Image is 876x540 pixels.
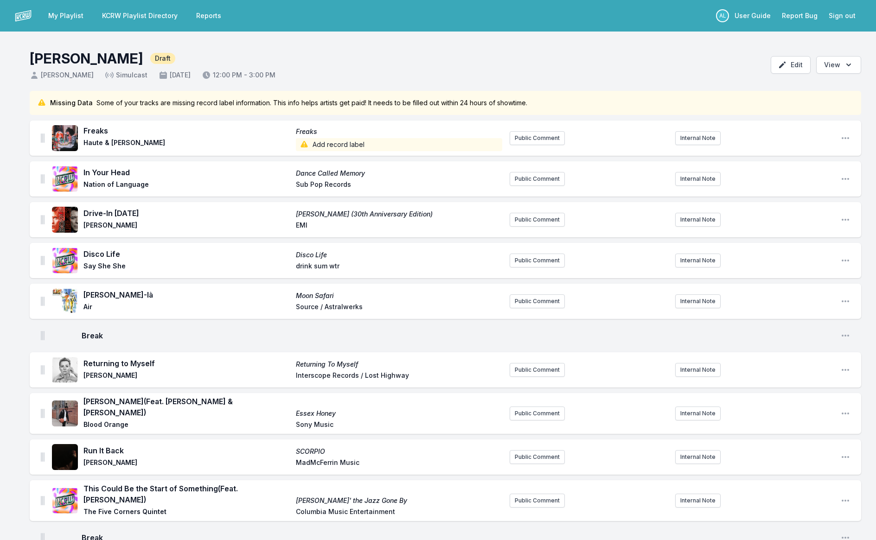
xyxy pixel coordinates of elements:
[83,507,290,518] span: The Five Corners Quintet
[52,488,78,514] img: Chasin' the Jazz Gone By
[41,297,45,306] img: Drag Handle
[50,98,93,108] span: Missing Data
[41,215,45,224] img: Drag Handle
[296,291,503,300] span: Moon Safari
[675,172,721,186] button: Internal Note
[83,302,290,313] span: Air
[82,330,833,341] span: Break
[96,98,527,108] span: Some of your tracks are missing record label information. This info helps artists get paid! It ne...
[841,297,850,306] button: Open playlist item options
[675,407,721,420] button: Internal Note
[296,447,503,456] span: SCORPIO
[510,450,565,464] button: Public Comment
[841,256,850,265] button: Open playlist item options
[52,444,78,470] img: SCORPIO
[296,180,503,191] span: Sub Pop Records
[841,452,850,462] button: Open playlist item options
[150,53,175,64] span: Draft
[823,7,861,24] button: Sign out
[296,371,503,382] span: Interscope Records / Lost Highway
[41,496,45,505] img: Drag Handle
[296,302,503,313] span: Source / Astralwerks
[105,70,147,80] span: Simulcast
[30,70,94,80] span: [PERSON_NAME]
[716,9,729,22] p: Anne Litt
[841,365,850,375] button: Open playlist item options
[83,138,290,151] span: Haute & [PERSON_NAME]
[202,70,275,80] span: 12:00 PM - 3:00 PM
[83,358,290,369] span: Returning to Myself
[191,7,227,24] a: Reports
[83,396,290,418] span: [PERSON_NAME] (Feat. [PERSON_NAME] & [PERSON_NAME])
[510,213,565,227] button: Public Comment
[510,494,565,508] button: Public Comment
[41,133,45,143] img: Drag Handle
[675,213,721,227] button: Internal Note
[510,131,565,145] button: Public Comment
[675,131,721,145] button: Internal Note
[729,7,776,24] a: User Guide
[83,445,290,456] span: Run It Back
[83,180,290,191] span: Nation of Language
[83,420,290,431] span: Blood Orange
[296,138,503,151] span: Add record label
[675,450,721,464] button: Internal Note
[816,56,861,74] button: Open options
[41,256,45,265] img: Drag Handle
[675,254,721,267] button: Internal Note
[83,167,290,178] span: In Your Head
[52,248,78,273] img: Disco Life
[510,363,565,377] button: Public Comment
[510,407,565,420] button: Public Comment
[52,288,78,314] img: Moon Safari
[296,420,503,431] span: Sony Music
[841,409,850,418] button: Open playlist item options
[510,172,565,186] button: Public Comment
[83,289,290,300] span: [PERSON_NAME]-là
[83,261,290,273] span: Say She She
[510,294,565,308] button: Public Comment
[296,409,503,418] span: Essex Honey
[30,50,143,67] h1: [PERSON_NAME]
[841,496,850,505] button: Open playlist item options
[83,458,290,469] span: [PERSON_NAME]
[771,56,811,74] button: Edit
[841,331,850,340] button: Open playlist item options
[43,7,89,24] a: My Playlist
[776,7,823,24] a: Report Bug
[296,261,503,273] span: drink sum wtr
[296,496,503,505] span: [PERSON_NAME]' the Jazz Gone By
[41,365,45,375] img: Drag Handle
[83,208,290,219] span: Drive‐In [DATE]
[675,494,721,508] button: Internal Note
[96,7,183,24] a: KCRW Playlist Directory
[52,400,78,426] img: Essex Honey
[841,174,850,184] button: Open playlist item options
[41,174,45,184] img: Drag Handle
[841,133,850,143] button: Open playlist item options
[83,125,290,136] span: Freaks
[841,215,850,224] button: Open playlist item options
[675,363,721,377] button: Internal Note
[83,248,290,260] span: Disco Life
[83,221,290,232] span: [PERSON_NAME]
[296,507,503,518] span: Columbia Music Entertainment
[510,254,565,267] button: Public Comment
[52,357,78,383] img: Returning To Myself
[83,371,290,382] span: [PERSON_NAME]
[296,169,503,178] span: Dance Called Memory
[296,458,503,469] span: MadMcFerrin Music
[83,483,290,505] span: This Could Be the Start of Something (Feat. [PERSON_NAME])
[159,70,191,80] span: [DATE]
[52,166,78,192] img: Dance Called Memory
[41,409,45,418] img: Drag Handle
[675,294,721,308] button: Internal Note
[52,207,78,233] img: Aladdin Sane (30th Anniversary Edition)
[15,7,32,24] img: logo-white-87cec1fa9cbef997252546196dc51331.png
[296,250,503,260] span: Disco Life
[296,210,503,219] span: [PERSON_NAME] (30th Anniversary Edition)
[296,360,503,369] span: Returning To Myself
[52,125,78,151] img: Freaks
[41,331,45,340] img: Drag Handle
[41,452,45,462] img: Drag Handle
